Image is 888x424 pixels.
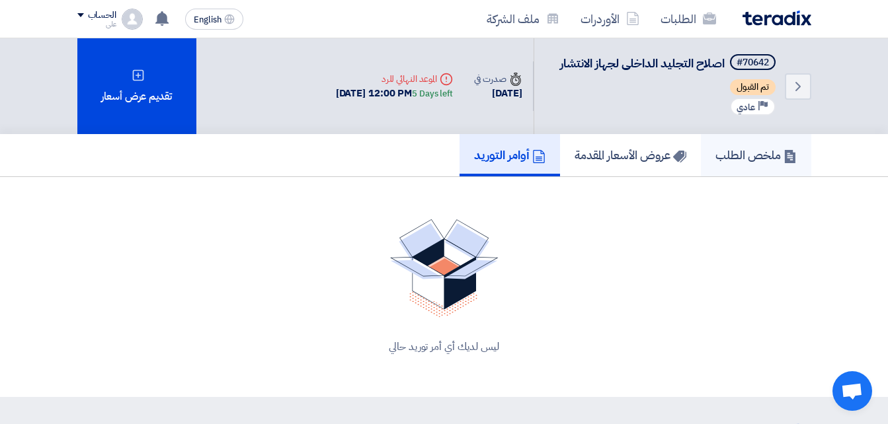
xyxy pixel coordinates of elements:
span: عادي [737,101,755,114]
a: ملف الشركة [476,3,570,34]
h5: عروض الأسعار المقدمة [575,147,686,162]
a: الطلبات [650,3,727,34]
div: الحساب [88,10,116,21]
img: Teradix logo [743,11,811,26]
div: على [77,20,116,28]
div: ليس لديك أي أمر توريد حالي [93,339,795,355]
span: تم القبول [730,79,776,95]
a: الأوردرات [570,3,650,34]
img: profile_test.png [122,9,143,30]
div: 5 Days left [412,87,453,100]
div: [DATE] 12:00 PM [336,86,453,101]
a: أوامر التوريد [460,134,560,176]
div: تقديم عرض أسعار [77,38,196,134]
button: English [185,9,243,30]
a: ملخص الطلب [701,134,811,176]
h5: اصلاح التجليد الداخلى لجهاز الانتشار [560,54,778,73]
a: Open chat [832,371,872,411]
div: الموعد النهائي للرد [336,72,453,86]
h5: ملخص الطلب [715,147,797,162]
h5: أوامر التوريد [474,147,545,162]
span: English [194,15,222,24]
div: صدرت في [474,72,522,86]
div: #70642 [737,58,769,67]
a: عروض الأسعار المقدمة [560,134,701,176]
img: No Quotations Found! [390,219,499,318]
span: اصلاح التجليد الداخلى لجهاز الانتشار [560,54,725,72]
div: [DATE] [474,86,522,101]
